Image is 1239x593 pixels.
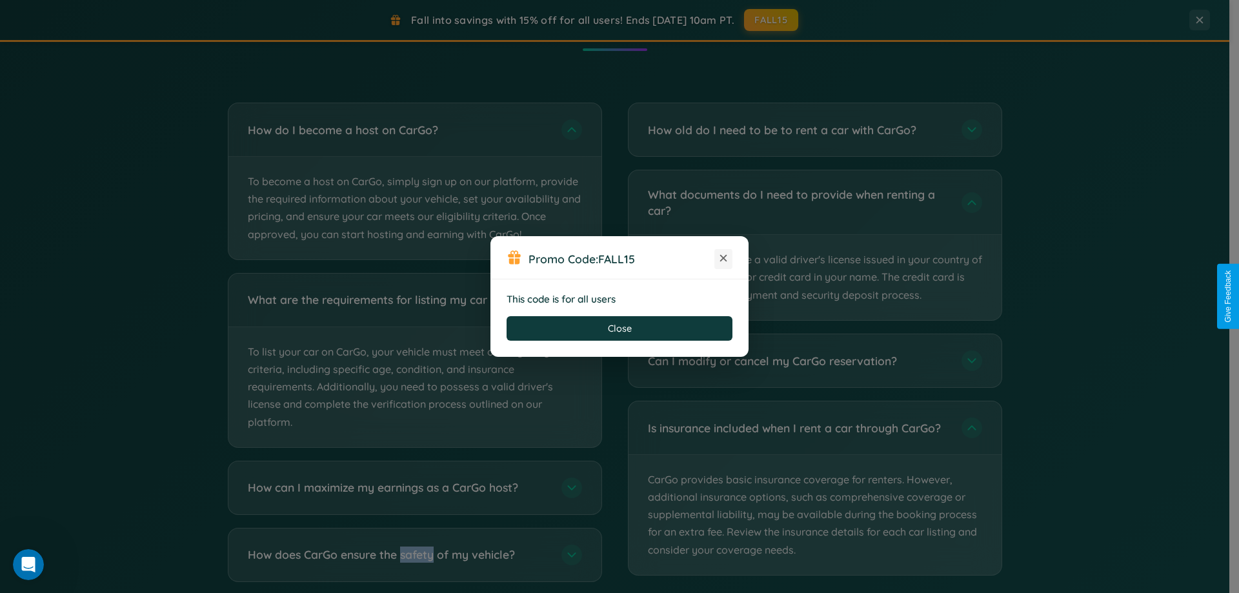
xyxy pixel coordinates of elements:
iframe: Intercom live chat [13,549,44,580]
h3: Promo Code: [529,252,714,266]
strong: This code is for all users [507,293,616,305]
b: FALL15 [598,252,635,266]
div: Give Feedback [1224,270,1233,323]
button: Close [507,316,732,341]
